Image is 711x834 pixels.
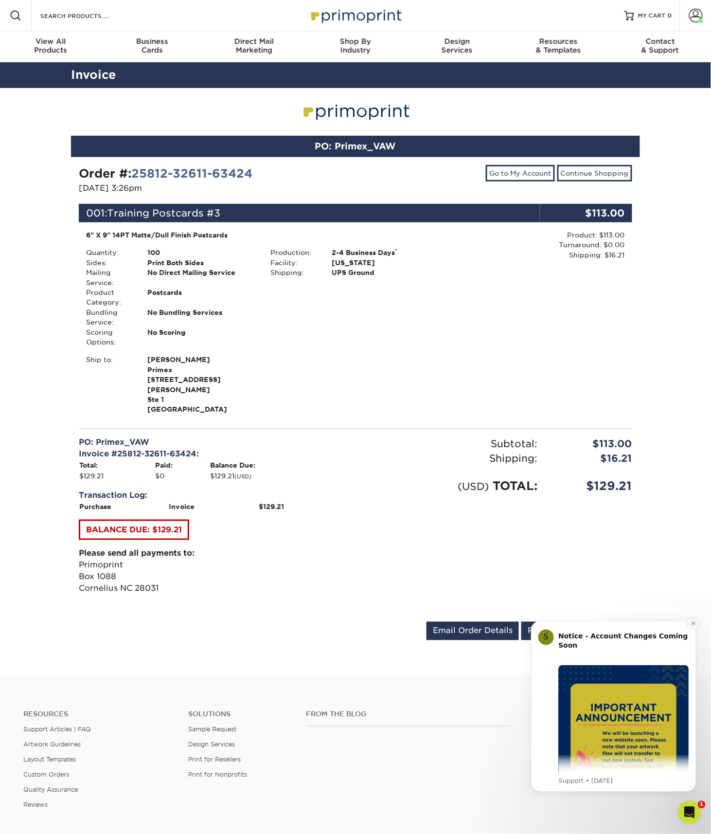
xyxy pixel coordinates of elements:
div: $113.00 [545,436,640,451]
p: Primoprint Box 1088 Cornelius NC 28031 [79,548,348,595]
span: Resources [508,37,609,46]
div: Ship to: [79,355,140,414]
iframe: Intercom notifications message [516,612,711,798]
strong: $129.21 [259,503,284,510]
a: Continue Shopping [557,165,632,181]
div: 2-4 Business Days [325,248,448,257]
div: Transaction Log: [79,490,348,501]
small: (USD) [458,480,489,492]
div: Marketing [203,37,305,54]
a: Print for Nonprofits [188,771,247,779]
a: Shop ByIndustry [305,31,407,62]
div: 001: [79,204,540,222]
span: Training Postcards #3 [107,207,220,219]
small: (USD) [235,473,252,480]
img: Primoprint [307,5,404,26]
a: Go to My Account [486,165,555,181]
a: Sample Request [188,726,236,733]
div: PO: Primex_VAW [71,136,640,157]
td: $129.21 [79,471,155,481]
a: Direct MailMarketing [203,31,305,62]
strong: Order #: [79,166,252,181]
a: Resources& Templates [508,31,609,62]
span: 0 [668,12,672,19]
a: DesignServices [406,31,508,62]
div: $129.21 [545,477,640,495]
h4: Resources [23,710,174,719]
div: No Direct Mailing Service [140,268,263,288]
div: PO: Primex_VAW [79,436,348,448]
strong: Please send all payments to: [79,549,195,558]
th: Balance Due: [210,460,349,471]
span: 1 [698,801,706,809]
span: Direct Mail [203,37,305,46]
iframe: Intercom live chat [678,801,701,824]
span: TOTAL: [493,479,537,493]
a: Reviews [23,801,48,809]
td: $0 [155,471,210,481]
div: & Templates [508,37,609,54]
img: Primoprint [299,99,412,124]
th: Total: [79,460,155,471]
iframe: Google Customer Reviews [2,804,83,831]
span: Design [406,37,508,46]
a: Design Services [188,741,235,748]
div: Product: $113.00 Turnaround: $0.00 Shipping: $16.21 [448,230,625,260]
td: $129.21 [210,471,349,481]
a: Custom Orders [23,771,69,779]
div: Print Both Sides [140,258,263,268]
div: Scoring Options: [79,327,140,347]
div: Product Category: [79,288,140,308]
h4: Solutions [188,710,291,719]
span: Ste 1 [147,395,256,404]
div: 100 [140,248,263,257]
span: Primex [147,365,256,375]
input: SEARCH PRODUCTS..... [39,10,134,21]
span: MY CART [638,12,666,20]
a: 25812-32611-63424 [131,166,252,181]
span: [PERSON_NAME] [147,355,256,364]
h2: Invoice [64,66,647,84]
strong: Purchase [79,503,111,510]
div: Quantity: [79,248,140,257]
a: BusinessCards [102,31,203,62]
th: Paid: [155,460,210,471]
div: Sides: [79,258,140,268]
a: BALANCE DUE: $129.21 [79,520,189,540]
div: Services [406,37,508,54]
div: Shipping: [355,451,545,466]
p: [DATE] 3:26pm [79,182,348,194]
div: No Bundling Services [140,308,263,327]
strong: [GEOGRAPHIC_DATA] [147,355,256,413]
div: Industry [305,37,407,54]
strong: Invoice [169,503,195,510]
a: Support Articles | FAQ [23,726,91,733]
a: Artwork Guidelines [23,741,81,748]
span: Shop By [305,37,407,46]
div: Mailing Service: [79,268,140,288]
a: Email Order Details [427,622,519,640]
div: Shipping: [263,268,324,277]
a: Quality Assurance [23,786,78,794]
div: Cards [102,37,203,54]
div: Invoice #25812-32611-63424: [79,448,348,460]
div: $16.21 [545,451,640,466]
div: Bundling Service: [79,308,140,327]
div: Production: [263,248,324,257]
div: Postcards [140,288,263,308]
span: [STREET_ADDRESS][PERSON_NAME] [147,375,256,395]
a: Print for Resellers [188,756,241,763]
span: Contact [609,37,711,46]
span: Business [102,37,203,46]
div: Facility: [263,258,324,268]
a: Contact& Support [609,31,711,62]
